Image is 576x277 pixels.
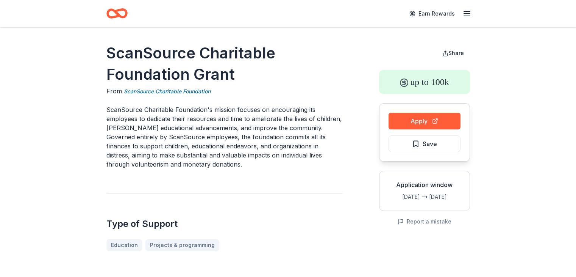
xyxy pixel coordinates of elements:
div: up to 100k [379,70,470,94]
a: Home [106,5,128,22]
h2: Type of Support [106,218,343,230]
p: ScanSource Charitable Foundation's mission focuses on encouraging its employees to dedicate their... [106,105,343,169]
h1: ScanSource Charitable Foundation Grant [106,42,343,85]
button: Save [389,135,460,152]
div: [DATE] [386,192,420,201]
a: ScanSource Charitable Foundation [124,87,211,96]
div: From [106,87,343,96]
a: Earn Rewards [405,7,459,20]
div: [DATE] [429,192,464,201]
span: Save [423,139,437,149]
span: Share [448,50,464,56]
button: Report a mistake [398,217,451,226]
div: Application window [386,180,464,189]
button: Share [436,46,470,61]
button: Apply [389,113,460,129]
